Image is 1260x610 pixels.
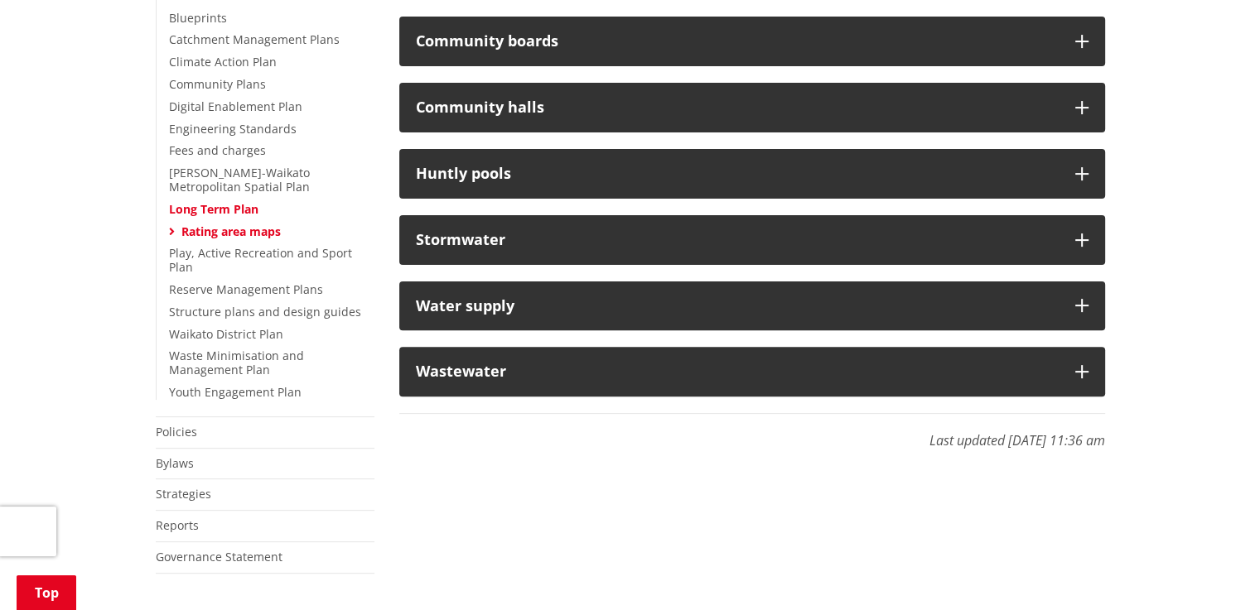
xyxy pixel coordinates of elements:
[169,76,266,92] a: Community Plans
[169,384,302,400] a: Youth Engagement Plan
[416,298,1059,315] h3: Water supply
[416,99,1059,116] h3: Community halls
[1184,540,1243,600] iframe: Messenger Launcher
[399,413,1105,450] p: Last updated [DATE] 11:36 am
[169,348,304,377] a: Waste Minimisation and Management Plan
[169,326,283,342] a: Waikato District Plan
[169,142,266,158] a: Fees and charges
[169,304,361,319] a: Structure plans and design guides
[169,121,297,137] a: Engineering Standards
[169,201,258,217] a: Long Term Plan
[416,33,1059,50] h3: Community boards
[169,10,227,26] a: Blueprints
[156,455,194,471] a: Bylaws
[416,363,1059,380] h3: Wastewater
[399,281,1105,331] button: Water supply
[399,215,1105,265] button: Stormwater
[156,517,199,533] a: Reports
[399,347,1105,396] button: Wastewater
[169,245,352,275] a: Play, Active Recreation and Sport Plan
[17,575,76,610] a: Top
[399,83,1105,132] button: Community halls
[399,17,1105,66] button: Community boards
[181,223,281,239] a: Rating area maps
[169,165,310,195] a: [PERSON_NAME]-Waikato Metropolitan Spatial Plan
[169,31,340,47] a: Catchment Management Plans
[399,149,1105,199] button: Huntly pools
[416,166,1059,182] h3: Huntly pools
[156,486,211,502] a: Strategies
[156,549,282,564] a: Governance Statement
[169,281,323,297] a: Reserve Management Plans
[416,232,1059,248] h3: Stormwater
[169,54,277,70] a: Climate Action Plan
[169,98,302,114] a: Digital Enablement Plan
[156,424,197,439] a: Policies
